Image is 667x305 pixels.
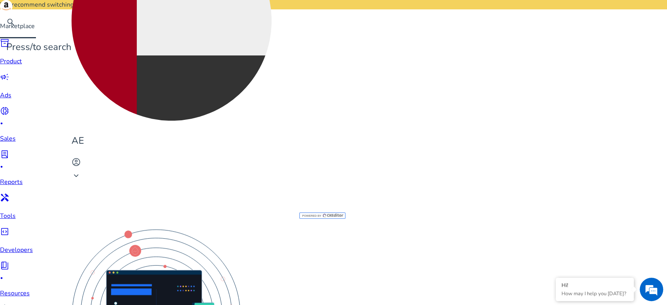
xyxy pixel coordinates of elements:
p: Press to search [6,40,72,54]
p: AE [72,134,272,148]
span: account_circle [72,157,81,167]
span: keyboard_arrow_down [72,171,81,180]
div: Hi! [561,282,628,289]
p: How may I help you today? [561,290,628,297]
span: Powered by [301,214,321,218]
